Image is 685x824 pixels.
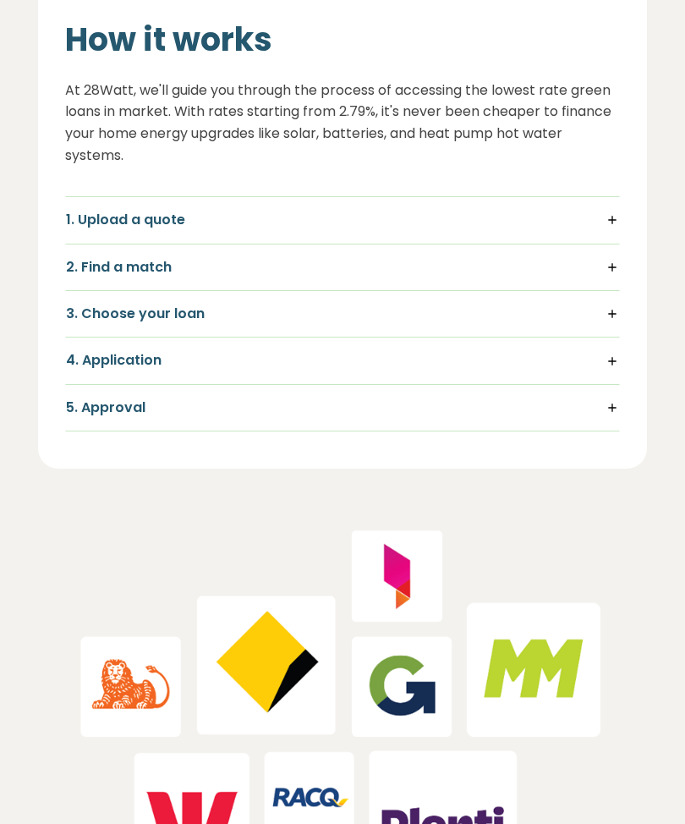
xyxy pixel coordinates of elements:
p: At 28Watt, we'll guide you through the process of accessing the lowest rate green loans in market... [65,80,620,166]
h5: 1. Upload a quote [66,211,619,229]
h2: How it works [65,20,620,59]
h5: 2. Find a match [66,258,619,277]
h5: 5. Approval [66,398,619,417]
h5: 4. Application [66,351,619,370]
h5: 3. Choose your loan [66,305,619,323]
